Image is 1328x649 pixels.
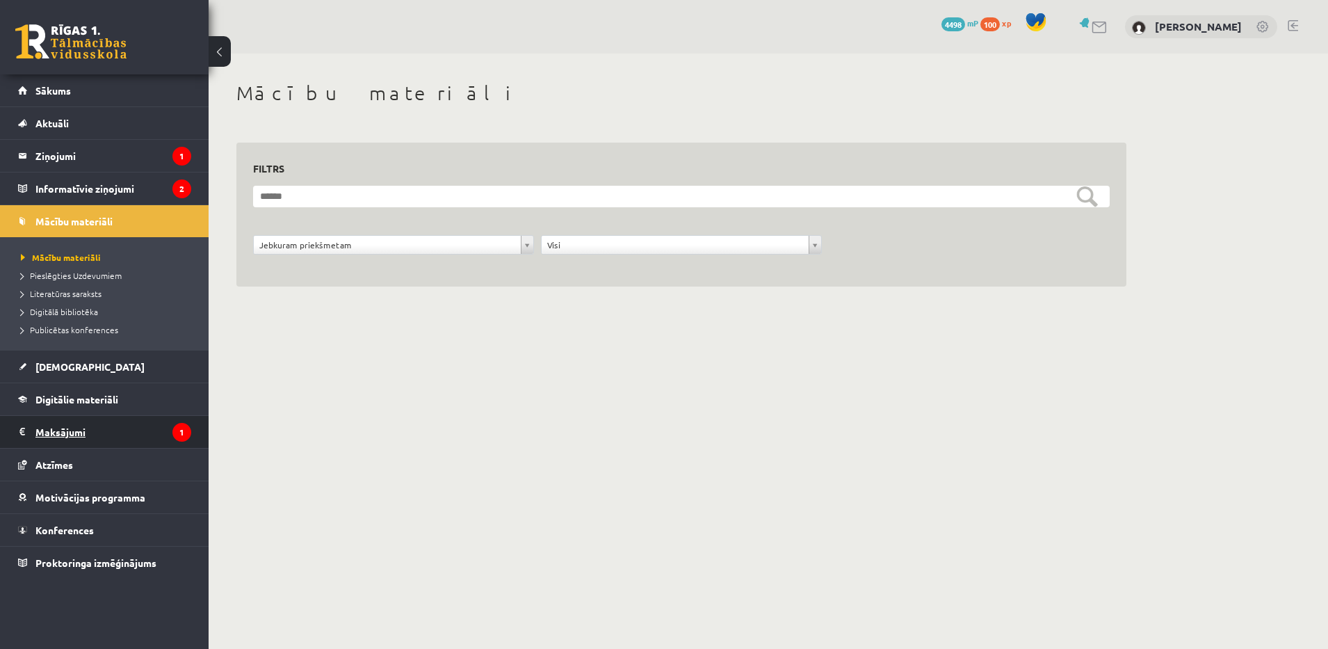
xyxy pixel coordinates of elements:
[21,288,102,299] span: Literatūras saraksts
[21,252,101,263] span: Mācību materiāli
[18,481,191,513] a: Motivācijas programma
[21,324,118,335] span: Publicētas konferences
[18,449,191,481] a: Atzīmes
[35,117,69,129] span: Aktuāli
[1155,19,1242,33] a: [PERSON_NAME]
[259,236,515,254] span: Jebkuram priekšmetam
[21,306,98,317] span: Digitālā bibliotēka
[35,458,73,471] span: Atzīmes
[35,556,156,569] span: Proktoringa izmēģinājums
[542,236,821,254] a: Visi
[35,173,191,205] legend: Informatīvie ziņojumi
[980,17,1018,29] a: 100 xp
[21,269,195,282] a: Pieslēgties Uzdevumiem
[253,159,1093,178] h3: Filtrs
[21,251,195,264] a: Mācību materiāli
[18,416,191,448] a: Maksājumi1
[941,17,965,31] span: 4498
[35,416,191,448] legend: Maksājumi
[980,17,1000,31] span: 100
[35,393,118,406] span: Digitālie materiāli
[941,17,978,29] a: 4498 mP
[35,140,191,172] legend: Ziņojumi
[21,287,195,300] a: Literatūras saraksts
[547,236,803,254] span: Visi
[172,147,191,166] i: 1
[35,524,94,536] span: Konferences
[1002,17,1011,29] span: xp
[21,323,195,336] a: Publicētas konferences
[967,17,978,29] span: mP
[18,74,191,106] a: Sākums
[236,81,1126,105] h1: Mācību materiāli
[18,351,191,383] a: [DEMOGRAPHIC_DATA]
[21,305,195,318] a: Digitālā bibliotēka
[35,84,71,97] span: Sākums
[254,236,533,254] a: Jebkuram priekšmetam
[18,140,191,172] a: Ziņojumi1
[18,205,191,237] a: Mācību materiāli
[35,215,113,227] span: Mācību materiāli
[18,547,191,579] a: Proktoringa izmēģinājums
[172,179,191,198] i: 2
[172,423,191,442] i: 1
[18,514,191,546] a: Konferences
[18,383,191,415] a: Digitālie materiāli
[35,360,145,373] span: [DEMOGRAPHIC_DATA]
[18,107,191,139] a: Aktuāli
[35,491,145,504] span: Motivācijas programma
[21,270,122,281] span: Pieslēgties Uzdevumiem
[1132,21,1146,35] img: Maksims Nevedomijs
[15,24,127,59] a: Rīgas 1. Tālmācības vidusskola
[18,173,191,205] a: Informatīvie ziņojumi2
